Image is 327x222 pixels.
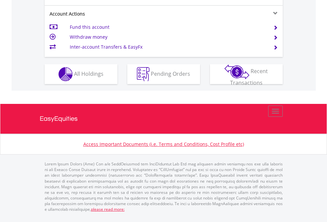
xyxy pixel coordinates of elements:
[45,64,117,84] button: All Holdings
[40,104,288,134] a: EasyEquities
[91,206,125,212] a: please read more:
[210,64,283,84] button: Recent Transactions
[127,64,200,84] button: Pending Orders
[83,141,244,147] a: Access Important Documents (i.e. Terms and Conditions, Cost Profile etc)
[151,70,190,77] span: Pending Orders
[74,70,103,77] span: All Holdings
[70,32,265,42] td: Withdraw money
[59,67,73,81] img: holdings-wht.png
[45,11,164,17] div: Account Actions
[70,42,265,52] td: Inter-account Transfers & EasyFx
[45,161,283,212] p: Lorem Ipsum Dolors (Ame) Con a/e SeddOeiusmod tem InciDiduntut Lab Etd mag aliquaen admin veniamq...
[70,22,265,32] td: Fund this account
[137,67,149,81] img: pending_instructions-wht.png
[225,65,249,79] img: transactions-zar-wht.png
